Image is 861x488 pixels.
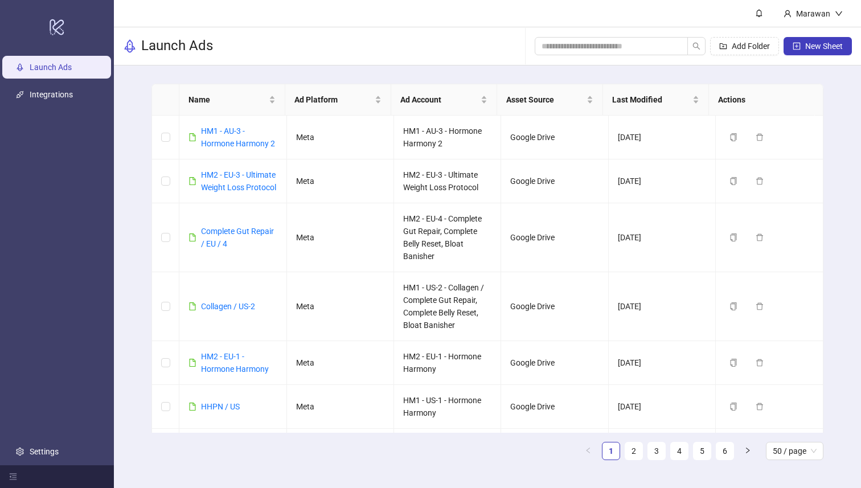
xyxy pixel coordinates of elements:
[693,442,711,460] li: 5
[188,233,196,241] span: file
[501,116,608,159] td: Google Drive
[756,403,764,411] span: delete
[179,84,285,116] th: Name
[732,42,770,51] span: Add Folder
[609,116,716,159] td: [DATE]
[188,93,266,106] span: Name
[766,442,823,460] div: Page Size
[784,37,852,55] button: New Sheet
[756,359,764,367] span: delete
[784,10,792,18] span: user
[670,442,688,460] li: 4
[394,341,501,385] td: HM2 - EU-1 - Hormone Harmony
[729,302,737,310] span: copy
[201,302,255,311] a: Collagen / US-2
[709,84,815,116] th: Actions
[400,93,478,106] span: Ad Account
[501,341,608,385] td: Google Drive
[739,442,757,460] li: Next Page
[394,272,501,341] td: HM1 - US-2 - Collagen / Complete Gut Repair, Complete Belly Reset, Bloat Banisher
[188,403,196,411] span: file
[394,385,501,429] td: HM1 - US-1 - Hormone Harmony
[287,429,394,473] td: Meta
[609,341,716,385] td: [DATE]
[756,177,764,185] span: delete
[141,37,213,55] h3: Launch Ads
[710,37,779,55] button: Add Folder
[756,233,764,241] span: delete
[501,385,608,429] td: Google Drive
[201,227,274,248] a: Complete Gut Repair / EU / 4
[201,170,276,192] a: HM2 - EU-3 - Ultimate Weight Loss Protocol
[585,447,592,454] span: left
[612,93,690,106] span: Last Modified
[739,442,757,460] button: right
[287,159,394,203] td: Meta
[625,442,642,460] a: 2
[835,10,843,18] span: down
[287,341,394,385] td: Meta
[694,442,711,460] a: 5
[609,429,716,473] td: [DATE]
[729,403,737,411] span: copy
[792,7,835,20] div: Marawan
[394,429,501,473] td: HM1 - AU-3 - Hormone Harmony 2
[287,385,394,429] td: Meta
[692,42,700,50] span: search
[30,63,72,72] a: Launch Ads
[805,42,843,51] span: New Sheet
[609,203,716,272] td: [DATE]
[501,159,608,203] td: Google Drive
[609,159,716,203] td: [DATE]
[793,42,801,50] span: plus-square
[773,442,817,460] span: 50 / page
[497,84,603,116] th: Asset Source
[201,126,275,148] a: HM1 - AU-3 - Hormone Harmony 2
[201,402,240,411] a: HHPN / US
[647,442,666,460] li: 3
[188,133,196,141] span: file
[394,203,501,272] td: HM2 - EU-4 - Complete Gut Repair, Complete Belly Reset, Bloat Banisher
[30,91,73,100] a: Integrations
[188,302,196,310] span: file
[719,42,727,50] span: folder-add
[506,93,584,106] span: Asset Source
[123,39,137,53] span: rocket
[30,447,59,456] a: Settings
[729,233,737,241] span: copy
[394,116,501,159] td: HM1 - AU-3 - Hormone Harmony 2
[287,272,394,341] td: Meta
[716,442,733,460] a: 6
[625,442,643,460] li: 2
[716,442,734,460] li: 6
[287,203,394,272] td: Meta
[188,177,196,185] span: file
[201,352,269,374] a: HM2 - EU-1 - Hormone Harmony
[579,442,597,460] li: Previous Page
[609,385,716,429] td: [DATE]
[501,272,608,341] td: Google Drive
[501,429,608,473] td: Google Drive
[602,442,620,460] a: 1
[287,116,394,159] td: Meta
[394,159,501,203] td: HM2 - EU-3 - Ultimate Weight Loss Protocol
[603,84,709,116] th: Last Modified
[729,177,737,185] span: copy
[744,447,751,454] span: right
[648,442,665,460] a: 3
[671,442,688,460] a: 4
[294,93,372,106] span: Ad Platform
[188,359,196,367] span: file
[756,133,764,141] span: delete
[755,9,763,17] span: bell
[729,359,737,367] span: copy
[579,442,597,460] button: left
[285,84,391,116] th: Ad Platform
[501,203,608,272] td: Google Drive
[756,302,764,310] span: delete
[609,272,716,341] td: [DATE]
[9,473,17,481] span: menu-fold
[729,133,737,141] span: copy
[391,84,497,116] th: Ad Account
